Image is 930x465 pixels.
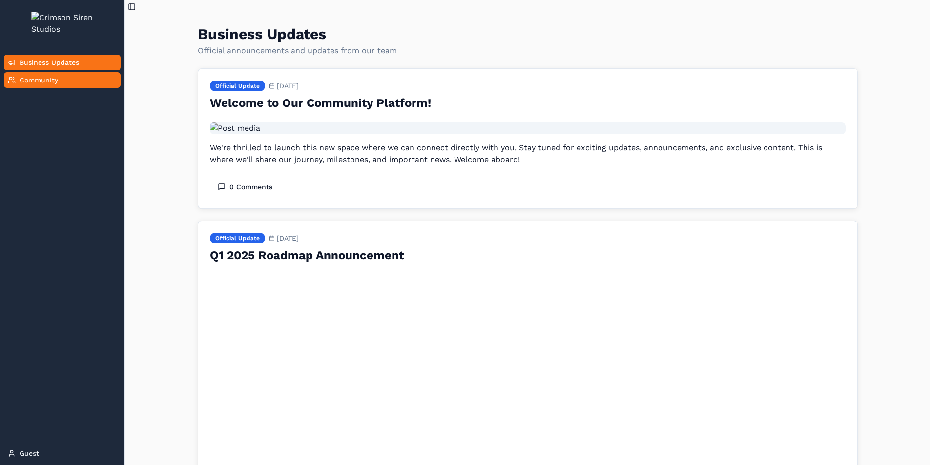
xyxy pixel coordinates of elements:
[210,81,265,91] div: Official Update
[20,448,39,458] span: Guest
[4,72,121,88] a: Community
[4,55,121,70] a: Business Updates
[210,247,846,263] h2: Q1 2025 Roadmap Announcement
[210,177,280,197] button: 0 Comments
[198,45,397,57] p: Official announcements and updates from our team
[4,445,121,461] a: Guest
[31,12,94,35] img: Crimson Siren Studios
[20,58,79,67] span: Business Updates
[210,122,846,134] img: Post media
[210,95,846,111] h2: Welcome to Our Community Platform!
[20,75,58,85] span: Community
[210,233,265,243] div: Official Update
[229,182,272,192] span: 0 Comments
[210,142,846,165] p: We're thrilled to launch this new space where we can connect directly with you. Stay tuned for ex...
[277,233,299,243] span: [DATE]
[277,81,299,91] span: [DATE]
[198,25,397,43] h1: Business Updates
